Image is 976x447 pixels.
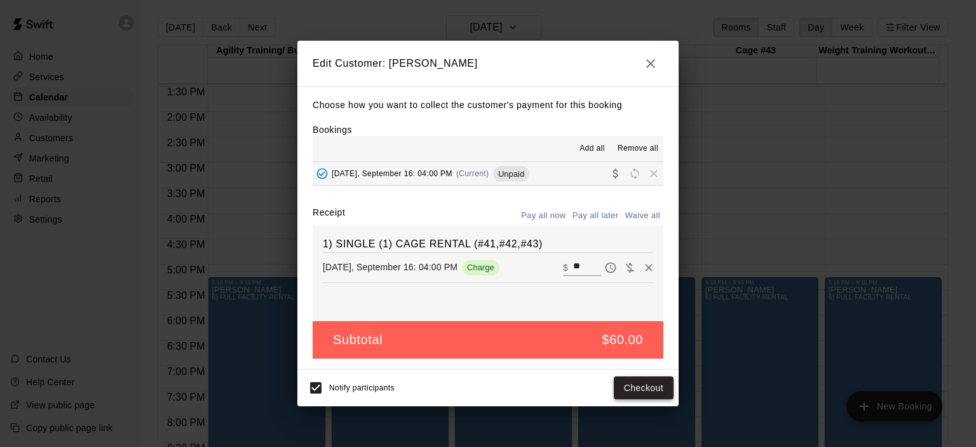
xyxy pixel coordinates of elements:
span: Charge [462,263,499,272]
button: Waive all [621,206,663,226]
button: Added - Collect Payment[DATE], September 16: 04:00 PM(Current)UnpaidCollect paymentRescheduleRemove [313,162,663,186]
button: Added - Collect Payment [313,164,332,183]
p: Choose how you want to collect the customer's payment for this booking [313,97,663,113]
h2: Edit Customer: [PERSON_NAME] [297,41,679,86]
button: Checkout [614,376,674,400]
span: Unpaid [493,169,529,179]
button: Add all [572,139,613,159]
label: Bookings [313,125,352,135]
span: Pay later [601,261,620,272]
h5: Subtotal [333,331,383,348]
span: (Current) [456,169,489,178]
span: Collect payment [606,168,625,178]
span: Notify participants [329,383,395,392]
span: Reschedule [625,168,644,178]
p: [DATE], September 16: 04:00 PM [323,261,457,273]
span: Remove all [618,142,658,155]
button: Remove all [613,139,663,159]
button: Pay all later [569,206,622,226]
label: Receipt [313,206,345,226]
p: $ [563,261,568,274]
span: Waive payment [620,261,639,272]
span: Add all [579,142,605,155]
h5: $60.00 [602,331,643,348]
span: Remove [644,168,663,178]
button: Remove [639,258,658,277]
button: Pay all now [518,206,569,226]
span: [DATE], September 16: 04:00 PM [332,169,452,178]
h6: 1) SINGLE (1) CAGE RENTAL (#41,#42,#43) [323,236,653,252]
